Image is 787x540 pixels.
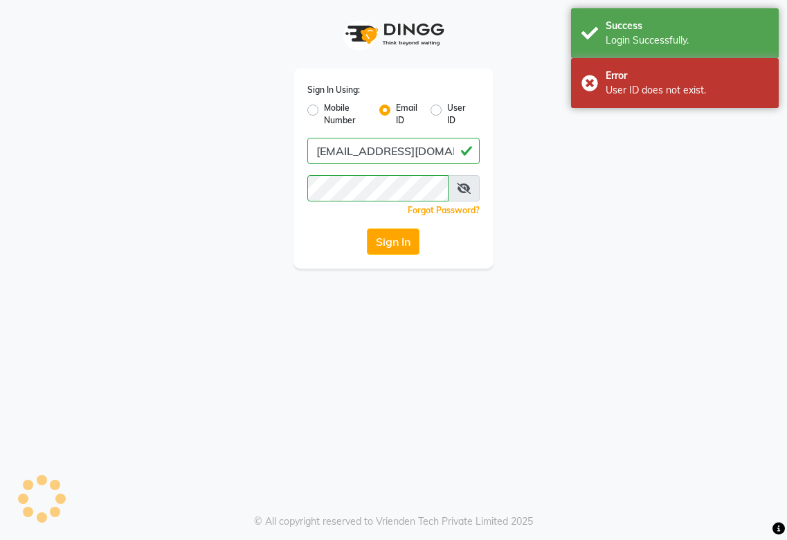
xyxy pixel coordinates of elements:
input: Username [307,138,480,164]
div: Success [606,19,768,33]
label: Mobile Number [324,102,368,127]
label: Sign In Using: [307,84,360,96]
div: User ID does not exist. [606,83,768,98]
button: Sign In [367,228,419,255]
input: Username [307,175,449,201]
div: Login Successfully. [606,33,768,48]
a: Forgot Password? [408,205,480,215]
label: User ID [447,102,469,127]
label: Email ID [396,102,419,127]
div: Error [606,69,768,83]
img: logo1.svg [338,14,449,55]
